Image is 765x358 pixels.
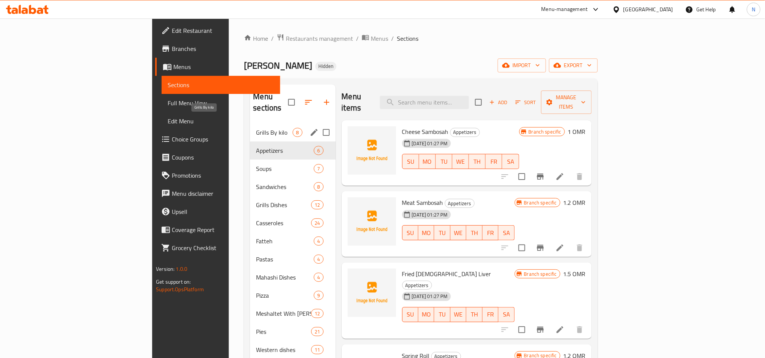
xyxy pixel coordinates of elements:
[314,182,323,191] div: items
[521,270,560,278] span: Branch specific
[314,256,323,263] span: 4
[406,227,415,238] span: SU
[256,200,311,209] div: Grills Dishes
[315,62,336,71] div: Hidden
[162,94,280,112] a: Full Menu View
[504,61,540,70] span: import
[348,126,396,175] img: Cheese Sambosah
[250,160,335,178] div: Soups7
[531,167,549,186] button: Branch-specific-item
[472,156,483,167] span: TH
[311,218,323,227] div: items
[511,97,541,108] span: Sort items
[155,221,280,239] a: Coverage Report
[312,328,323,335] span: 21
[314,238,323,245] span: 4
[486,227,495,238] span: FR
[314,273,323,282] div: items
[450,128,480,137] div: Appetizers
[541,91,592,114] button: Manage items
[409,140,451,147] span: [DATE] 01:27 PM
[752,5,755,14] span: N
[250,178,335,196] div: Sandwiches8
[402,281,432,290] div: Appetizers
[172,26,274,35] span: Edit Restaurant
[437,227,447,238] span: TU
[445,199,475,208] div: Appetizers
[315,63,336,69] span: Hidden
[402,154,419,169] button: SU
[250,268,335,286] div: Mahashi Dishes4
[172,135,274,144] span: Choice Groups
[314,274,323,281] span: 4
[250,141,335,160] div: Appetizers6
[311,200,323,209] div: items
[450,128,480,137] span: Appetizers
[483,225,498,240] button: FR
[256,273,314,282] span: Mahashi Dishes
[250,304,335,323] div: Meshaltet With [PERSON_NAME]12
[314,291,323,300] div: items
[501,309,511,320] span: SA
[172,225,274,234] span: Coverage Report
[256,255,314,264] span: Pastas
[419,154,436,169] button: MO
[437,309,447,320] span: TU
[402,268,491,280] span: Fried [DEMOGRAPHIC_DATA] Liver
[312,346,323,353] span: 11
[469,227,479,238] span: TH
[541,5,588,14] div: Menu-management
[453,227,463,238] span: WE
[314,146,323,155] div: items
[489,156,499,167] span: FR
[256,327,311,336] div: Pies
[155,130,280,148] a: Choice Groups
[403,281,432,290] span: Appetizers
[397,34,418,43] span: Sections
[293,128,302,137] div: items
[172,189,274,198] span: Menu disclaimer
[250,214,335,232] div: Casseroles24
[172,171,274,180] span: Promotions
[172,153,274,162] span: Coupons
[514,97,538,108] button: Sort
[514,169,530,184] span: Select to update
[162,112,280,130] a: Edit Menu
[450,225,466,240] button: WE
[299,93,318,111] span: Sort sections
[286,34,353,43] span: Restaurants management
[502,154,519,169] button: SA
[155,40,280,58] a: Branches
[168,98,274,108] span: Full Menu View
[469,154,486,169] button: TH
[498,58,546,72] button: import
[176,264,188,274] span: 1.0.0
[486,309,495,320] span: FR
[284,94,299,110] span: Select all sections
[486,97,511,108] span: Add item
[312,201,323,209] span: 12
[156,277,191,287] span: Get support on:
[250,250,335,268] div: Pastas4
[623,5,673,14] div: [GEOGRAPHIC_DATA]
[250,323,335,341] div: Pies21
[314,165,323,172] span: 7
[168,117,274,126] span: Edit Menu
[498,307,514,322] button: SA
[244,34,597,43] nav: breadcrumb
[514,322,530,338] span: Select to update
[318,93,336,111] button: Add section
[469,309,479,320] span: TH
[293,129,302,136] span: 8
[526,128,564,135] span: Branch specific
[314,183,323,191] span: 8
[155,148,280,166] a: Coupons
[156,284,204,294] a: Support.OpsPlatform
[409,293,451,300] span: [DATE] 01:27 PM
[555,61,592,70] span: export
[155,203,280,221] a: Upsell
[568,126,586,137] h6: 1 OMR
[277,34,353,43] a: Restaurants management
[571,321,589,339] button: delete
[256,218,311,227] span: Casseroles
